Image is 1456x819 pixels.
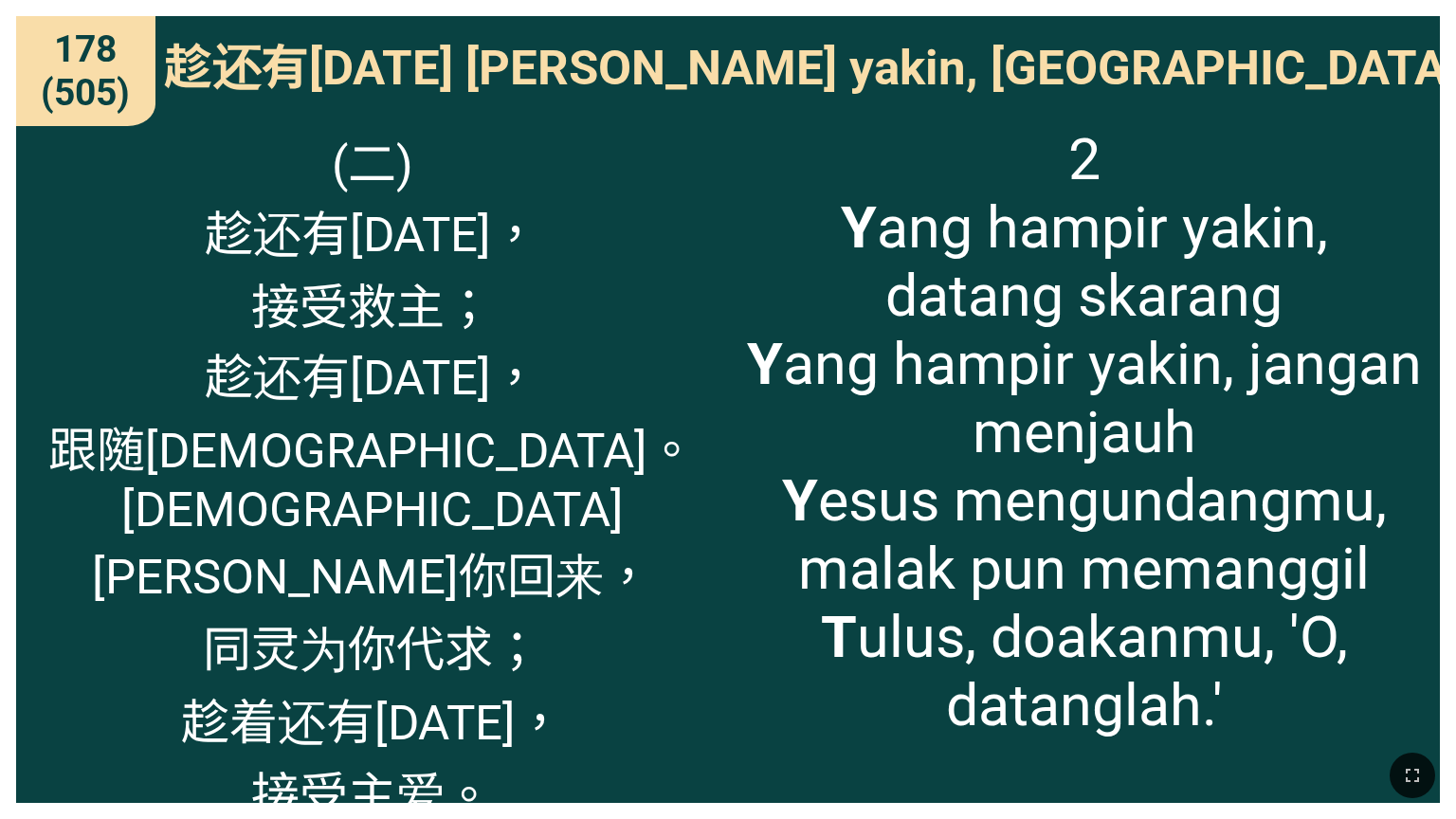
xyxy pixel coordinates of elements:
[747,330,783,398] b: Y
[841,193,877,262] b: Y
[782,466,818,535] b: Y
[32,27,138,115] span: 178 (505)
[744,125,1423,739] span: 2 ang hampir yakin, datang skarang ang hampir yakin, jangan menjauh esus mengundangmu, malak pun ...
[821,603,857,671] b: T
